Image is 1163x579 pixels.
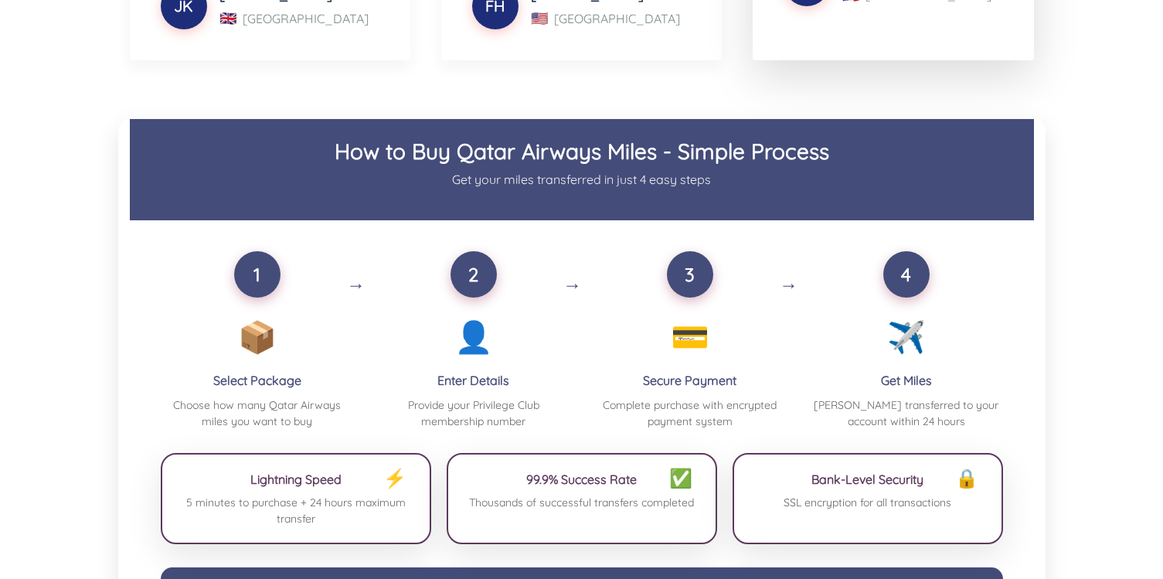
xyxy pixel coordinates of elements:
[178,470,414,489] div: Lightning Speed
[667,251,713,298] div: 3
[661,458,700,497] div: ✅
[810,371,1003,390] div: Get Miles
[593,313,787,359] div: 💳
[377,397,570,430] div: Provide your Privilege Club membership number
[377,313,570,359] div: 👤
[464,495,700,511] div: Thousands of successful transfers completed
[161,371,354,390] div: Select Package
[531,8,548,29] span: 🇺🇸
[149,170,1015,189] p: Get your miles transferred in just 4 easy steps
[593,397,787,430] div: Complete purchase with encrypted payment system
[149,138,1015,165] h2: How to Buy Qatar Airways Miles - Simple Process
[377,371,570,390] div: Enter Details
[593,371,787,390] div: Secure Payment
[531,8,691,29] div: [GEOGRAPHIC_DATA]
[810,397,1003,430] div: [PERSON_NAME] transferred to your account within 24 hours
[750,470,986,489] div: Bank-Level Security
[219,8,379,29] div: [GEOGRAPHIC_DATA]
[451,251,497,298] div: 2
[883,251,930,298] div: 4
[161,397,354,430] div: Choose how many Qatar Airways miles you want to buy
[464,470,700,489] div: 99.9% Success Rate
[810,313,1003,359] div: ✈️
[161,313,354,359] div: 📦
[947,458,986,497] div: 🔒
[178,495,414,527] div: 5 minutes to purchase + 24 hours maximum transfer
[750,495,986,511] div: SSL encryption for all transactions
[219,8,236,29] span: 🇬🇧
[376,458,414,497] div: ⚡
[234,251,281,298] div: 1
